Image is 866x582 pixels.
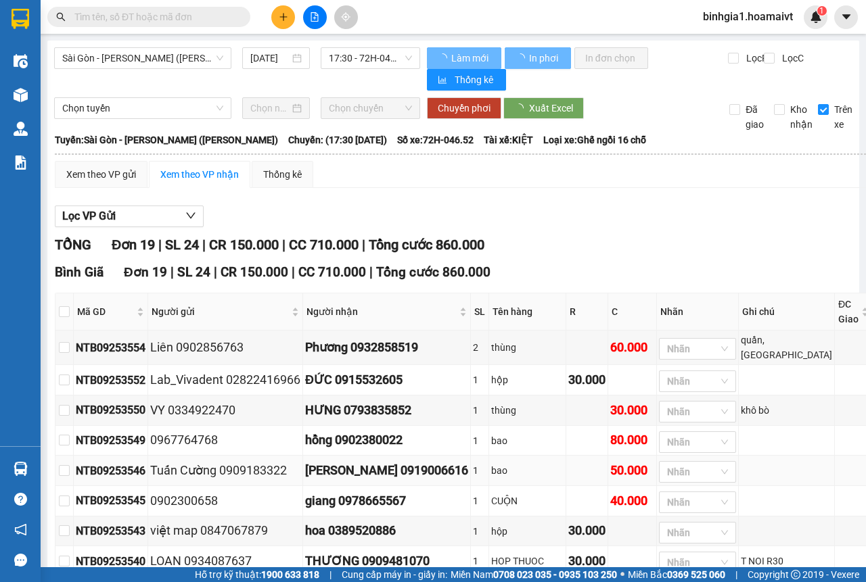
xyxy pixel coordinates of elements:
[819,6,824,16] span: 1
[56,12,66,22] span: search
[451,51,491,66] span: Làm mới
[12,9,29,29] img: logo-vxr
[829,102,858,132] span: Trên xe
[608,293,657,331] th: C
[785,102,818,132] span: Kho nhận
[610,338,654,357] div: 60.000
[55,205,204,227] button: Lọc VP Gửi
[214,264,217,280] span: |
[341,12,350,22] span: aim
[620,572,624,577] span: ⚪️
[77,304,134,319] span: Mã GD
[667,569,725,580] strong: 0369 525 060
[739,293,835,331] th: Ghi chú
[741,403,832,418] div: khô bò
[491,433,564,448] div: bao
[97,11,191,44] div: 93 NTB Q1
[14,88,28,102] img: warehouse-icon
[529,101,573,116] span: Xuất Excel
[14,155,28,170] img: solution-icon
[610,461,654,480] div: 50.000
[97,44,191,60] div: BỬU
[185,210,196,221] span: down
[610,491,654,510] div: 40.000
[566,293,608,331] th: R
[150,521,300,540] div: việt map 0847067879
[473,524,486,539] div: 1
[610,401,654,420] div: 30.000
[306,304,457,319] span: Người nhận
[568,370,606,389] div: 30.000
[10,87,89,103] div: 40.000
[574,47,648,69] button: In đơn chọn
[329,98,411,118] span: Chọn chuyến
[838,297,859,326] span: ĐC Giao
[158,237,162,253] span: |
[74,365,148,395] td: NTB09253552
[491,554,564,568] div: HOP THUOC
[160,167,239,182] div: Xem theo VP nhận
[74,9,234,24] input: Tìm tên, số ĐT hoặc mã đơn
[55,237,91,253] span: TỔNG
[834,5,858,29] button: caret-down
[305,552,468,571] div: THƯƠNG 0909481070
[261,569,319,580] strong: 1900 633 818
[735,567,737,582] span: |
[150,552,300,571] div: LOAN 0934087637
[342,567,447,582] span: Cung cấp máy in - giấy in:
[14,54,28,68] img: warehouse-icon
[451,567,617,582] span: Miền Nam
[165,237,199,253] span: SL 24
[292,264,295,280] span: |
[543,132,646,147] span: Loại xe: Ghế ngồi 16 chỗ
[55,264,104,280] span: Bình Giã
[491,403,564,418] div: thùng
[76,372,145,389] div: NTB09253552
[74,331,148,365] td: NTB09253554
[334,5,358,29] button: aim
[397,132,474,147] span: Số xe: 72H-046.52
[74,516,148,547] td: NTB09253543
[471,293,489,331] th: SL
[516,53,527,63] span: loading
[150,338,300,357] div: Liên 0902856763
[741,333,832,362] div: quần, [GEOGRAPHIC_DATA]
[289,237,359,253] span: CC 710.000
[305,401,468,420] div: HƯNG 0793835852
[14,122,28,136] img: warehouse-icon
[491,493,564,508] div: CUỘN
[112,237,155,253] span: Đơn 19
[473,554,486,568] div: 1
[376,264,491,280] span: Tổng cước 860.000
[503,97,584,119] button: Xuất Excel
[305,491,468,510] div: giang 0978665567
[76,462,145,479] div: NTB09253546
[298,264,366,280] span: CC 710.000
[484,132,533,147] span: Tài xế: KIỆT
[473,340,486,355] div: 2
[279,12,288,22] span: plus
[514,103,529,113] span: loading
[66,167,136,182] div: Xem theo VP gửi
[150,461,300,480] div: Tuấn Cường 0909183322
[455,72,495,87] span: Thống kê
[438,53,449,63] span: loading
[427,97,501,119] button: Chuyển phơi
[209,237,279,253] span: CR 150.000
[195,567,319,582] span: Hỗ trợ kỹ thuật:
[473,463,486,478] div: 1
[74,546,148,577] td: NTB09253540
[14,523,27,536] span: notification
[427,47,501,69] button: Làm mới
[97,13,129,27] span: Nhận:
[777,51,806,66] span: Lọc C
[692,8,804,25] span: binhgia1.hoamaivt
[14,462,28,476] img: warehouse-icon
[628,567,725,582] span: Miền Bắc
[12,13,32,27] span: Gửi:
[282,237,286,253] span: |
[741,51,770,66] span: Lọc R
[74,426,148,456] td: NTB09253549
[124,264,167,280] span: Đơn 19
[263,167,302,182] div: Thống kê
